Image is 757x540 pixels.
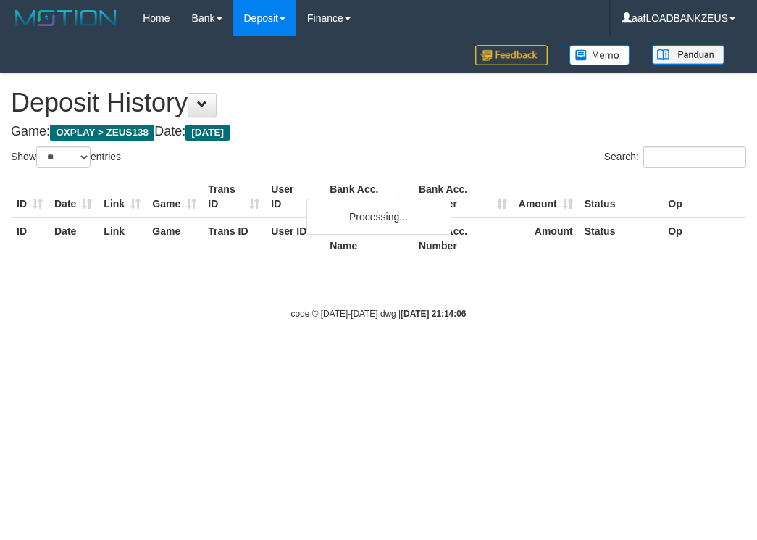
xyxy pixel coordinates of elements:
label: Search: [604,146,746,168]
th: Link [98,176,146,217]
h4: Game: Date: [11,125,746,139]
th: Date [49,217,98,259]
th: Op [662,176,746,217]
th: Amount [513,176,579,217]
th: Date [49,176,98,217]
span: [DATE] [185,125,230,141]
select: Showentries [36,146,91,168]
small: code © [DATE]-[DATE] dwg | [291,309,467,319]
th: Status [579,176,663,217]
img: MOTION_logo.png [11,7,121,29]
th: Status [579,217,663,259]
span: OXPLAY > ZEUS138 [50,125,154,141]
div: Processing... [306,199,451,235]
input: Search: [643,146,746,168]
th: Bank Acc. Name [324,176,413,217]
th: ID [11,217,49,259]
th: Trans ID [202,217,265,259]
th: Game [146,217,202,259]
th: Op [662,217,746,259]
th: User ID [265,217,324,259]
th: Amount [513,217,579,259]
strong: [DATE] 21:14:06 [401,309,466,319]
label: Show entries [11,146,121,168]
th: Game [146,176,202,217]
th: Bank Acc. Number [413,176,513,217]
th: ID [11,176,49,217]
h1: Deposit History [11,88,746,117]
th: Bank Acc. Name [324,217,413,259]
th: User ID [265,176,324,217]
th: Trans ID [202,176,265,217]
th: Link [98,217,146,259]
img: Feedback.jpg [475,45,548,65]
img: Button%20Memo.svg [569,45,630,65]
img: panduan.png [652,45,724,65]
th: Bank Acc. Number [413,217,513,259]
